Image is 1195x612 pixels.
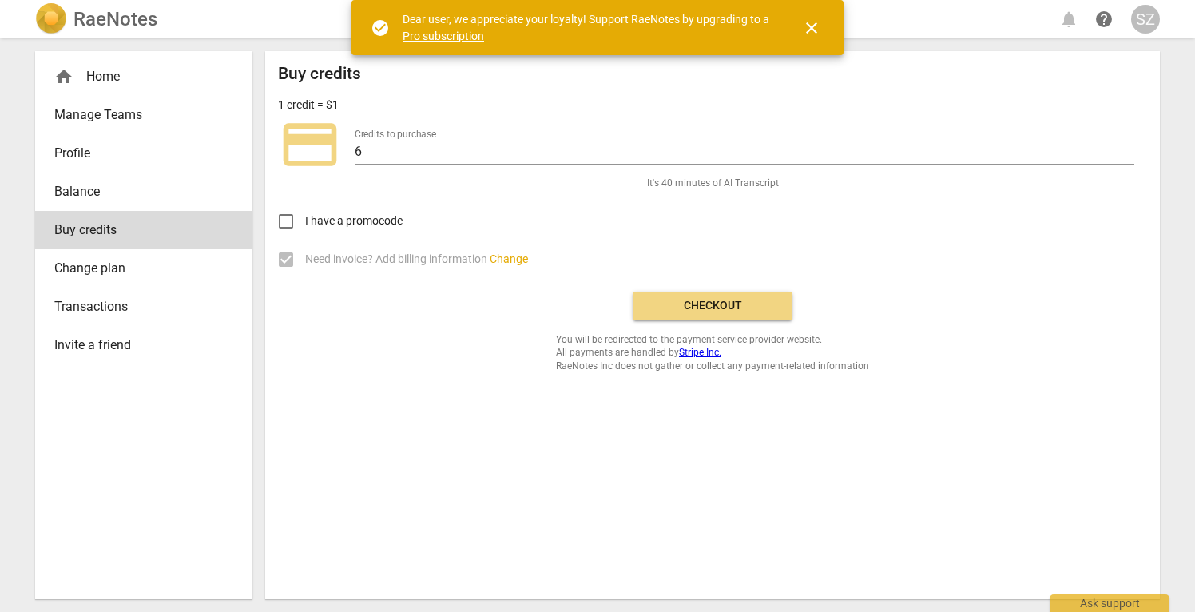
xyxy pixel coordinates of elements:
a: Buy credits [35,211,252,249]
a: Help [1090,5,1118,34]
span: check_circle [371,18,390,38]
button: Close [792,9,831,47]
span: home [54,67,73,86]
span: Change [490,252,528,265]
button: SZ [1131,5,1160,34]
a: LogoRaeNotes [35,3,157,35]
a: Transactions [35,288,252,326]
span: Transactions [54,297,220,316]
span: Invite a friend [54,336,220,355]
p: 1 credit = $1 [278,97,339,113]
div: Home [35,58,252,96]
img: Logo [35,3,67,35]
a: Pro subscription [403,30,484,42]
span: Profile [54,144,220,163]
div: Home [54,67,220,86]
span: Need invoice? Add billing information [305,251,528,268]
div: Dear user, we appreciate your loyalty! Support RaeNotes by upgrading to a [403,11,773,44]
span: Manage Teams [54,105,220,125]
a: Profile [35,134,252,173]
span: help [1094,10,1114,29]
span: credit_card [278,113,342,177]
h2: Buy credits [278,64,361,84]
span: Change plan [54,259,220,278]
div: Ask support [1050,594,1169,612]
h2: RaeNotes [73,8,157,30]
span: You will be redirected to the payment service provider website. All payments are handled by RaeNo... [556,333,869,373]
label: Credits to purchase [355,129,436,139]
span: Checkout [645,298,780,314]
a: Manage Teams [35,96,252,134]
a: Balance [35,173,252,211]
a: Change plan [35,249,252,288]
span: It's 40 minutes of AI Transcript [647,177,779,190]
span: I have a promocode [305,213,403,229]
span: Balance [54,182,220,201]
a: Stripe Inc. [679,347,721,358]
span: Buy credits [54,221,220,240]
a: Invite a friend [35,326,252,364]
button: Checkout [633,292,792,320]
span: close [802,18,821,38]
